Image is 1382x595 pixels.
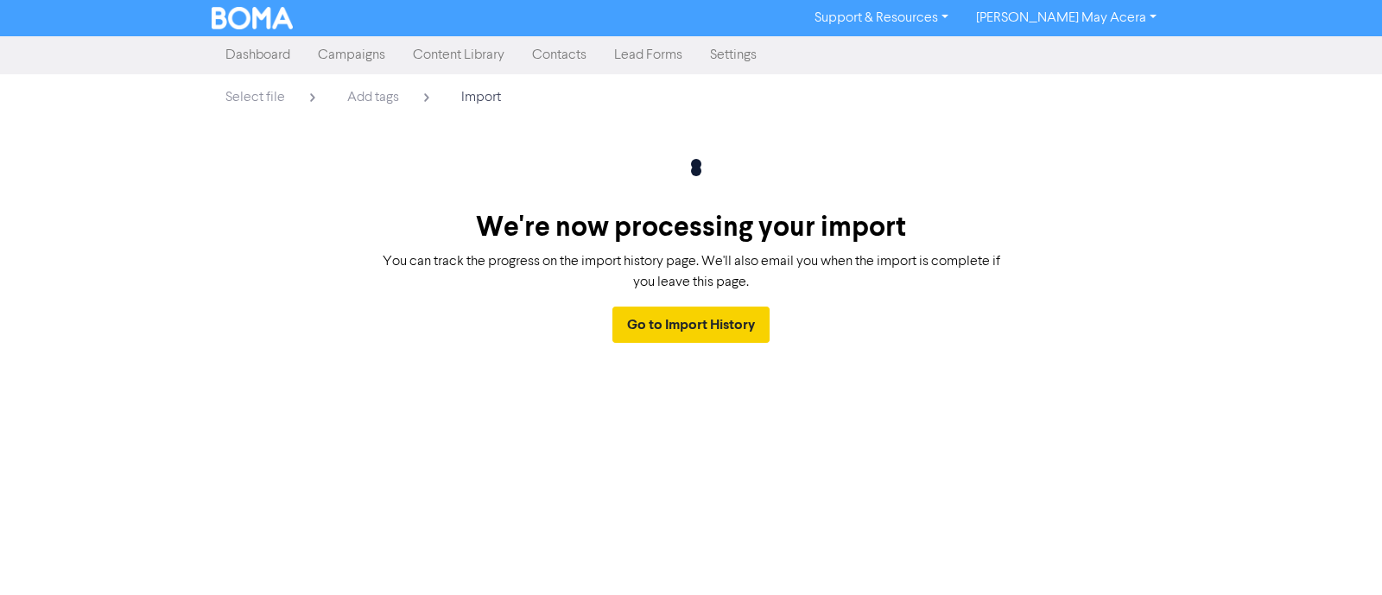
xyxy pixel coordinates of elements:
[447,81,515,114] a: Import
[347,91,399,104] span: Add tags
[696,38,770,73] a: Settings
[225,91,285,104] span: Select file
[212,81,333,117] a: Select file
[399,38,518,73] a: Content Library
[212,38,304,73] a: Dashboard
[304,38,399,73] a: Campaigns
[612,307,770,343] a: Go to Import History
[461,91,501,104] span: Import
[600,38,696,73] a: Lead Forms
[212,7,293,29] img: BOMA Logo
[376,251,1006,293] p: You can track the progress on the import history page. We ' ll also email you when the import is ...
[962,4,1170,32] a: [PERSON_NAME] May Acera
[801,4,962,32] a: Support & Resources
[376,211,1006,244] h2: We're now processing your import
[1296,512,1382,595] iframe: Chat Widget
[333,81,447,117] a: Add tags
[518,38,600,73] a: Contacts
